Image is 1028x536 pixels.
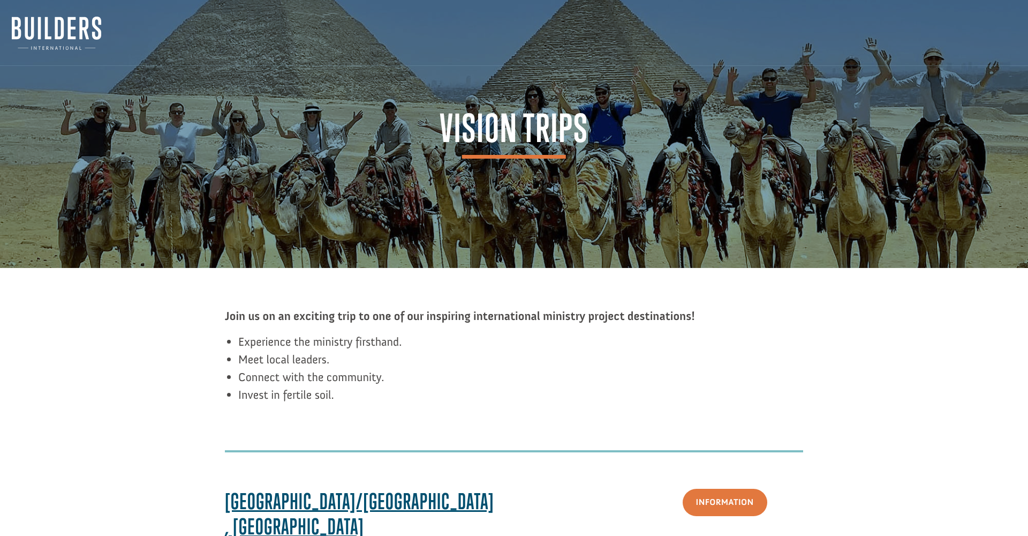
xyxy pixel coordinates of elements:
span: Vision Trips [440,109,588,158]
img: Builders International [12,17,101,50]
span: Experience the ministry firsthand. [238,334,402,349]
a: Information [683,489,767,516]
span: Connect with the community. [238,370,384,384]
span: Meet local leaders. [238,352,329,367]
span: Invest in fertile soil. [238,388,334,402]
strong: Join us on an exciting trip to one of our inspiring international ministry project destinations! [225,309,695,323]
